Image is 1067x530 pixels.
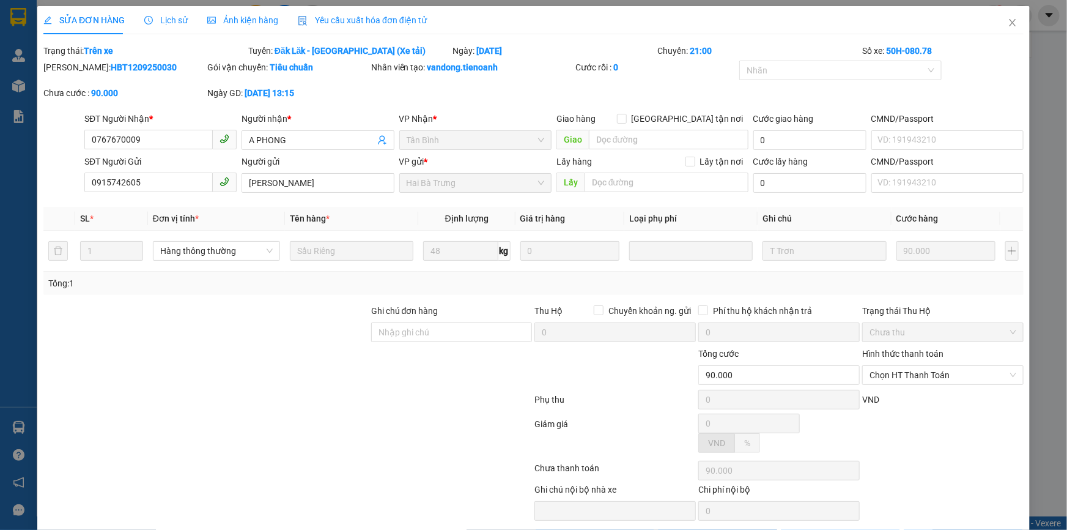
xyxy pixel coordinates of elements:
[247,44,452,58] div: Tuyến:
[886,46,932,56] b: 50H-080.78
[556,114,596,124] span: Giao hàng
[896,241,996,261] input: 0
[1008,18,1017,28] span: close
[520,214,566,223] span: Giá trị hàng
[698,349,739,359] span: Tổng cước
[753,157,808,166] label: Cước lấy hàng
[758,207,891,231] th: Ghi chú
[160,242,273,260] span: Hàng thông thường
[270,62,313,72] b: Tiêu chuẩn
[896,214,939,223] span: Cước hàng
[534,306,563,316] span: Thu Hộ
[43,61,205,74] div: [PERSON_NAME]:
[871,112,1024,125] div: CMND/Passport
[242,112,394,125] div: Người nhận
[534,461,698,483] div: Chưa thanh toán
[995,6,1030,40] button: Close
[613,62,618,72] b: 0
[207,86,369,100] div: Ngày GD:
[708,438,725,448] span: VND
[84,112,237,125] div: SĐT Người Nhận
[242,155,394,168] div: Người gửi
[556,173,585,192] span: Lấy
[604,304,696,318] span: Chuyển khoản ng. gửi
[498,241,511,261] span: kg
[695,155,748,168] span: Lấy tận nơi
[520,241,620,261] input: 0
[445,214,489,223] span: Định lượng
[656,44,861,58] div: Chuyến:
[275,46,426,56] b: Đăk Lăk - [GEOGRAPHIC_DATA] (Xe tải)
[80,214,90,223] span: SL
[627,112,748,125] span: [GEOGRAPHIC_DATA] tận nơi
[762,241,886,261] input: Ghi Chú
[207,61,369,74] div: Gói vận chuyển:
[744,438,750,448] span: %
[862,349,943,359] label: Hình thức thanh toán
[298,16,308,26] img: icon
[407,131,544,149] span: Tân Bình
[371,61,574,74] div: Nhân viên tạo:
[290,241,413,261] input: VD: Bàn, Ghế
[371,306,438,316] label: Ghi chú đơn hàng
[84,46,113,56] b: Trên xe
[534,417,698,458] div: Giảm giá
[1005,241,1019,261] button: plus
[377,135,387,145] span: user-add
[91,88,118,98] b: 90.000
[144,15,188,25] span: Lịch sử
[220,177,229,187] span: phone
[477,46,503,56] b: [DATE]
[43,15,125,25] span: SỬA ĐƠN HÀNG
[862,304,1024,318] div: Trạng thái Thu Hộ
[871,155,1024,168] div: CMND/Passport
[111,62,177,72] b: HBT1209250030
[43,86,205,100] div: Chưa cước :
[452,44,657,58] div: Ngày:
[624,207,758,231] th: Loại phụ phí
[862,395,879,405] span: VND
[399,114,434,124] span: VP Nhận
[698,483,860,501] div: Chi phí nội bộ
[220,134,229,144] span: phone
[690,46,712,56] b: 21:00
[861,44,1025,58] div: Số xe:
[290,214,330,223] span: Tên hàng
[84,155,237,168] div: SĐT Người Gửi
[753,173,866,193] input: Cước lấy hàng
[556,130,589,149] span: Giao
[207,15,278,25] span: Ảnh kiện hàng
[427,62,498,72] b: vandong.tienoanh
[869,323,1016,342] span: Chưa thu
[753,114,814,124] label: Cước giao hàng
[48,277,412,290] div: Tổng: 1
[589,130,748,149] input: Dọc đường
[399,155,552,168] div: VP gửi
[207,16,216,24] span: picture
[43,16,52,24] span: edit
[869,366,1016,384] span: Chọn HT Thanh Toán
[753,130,866,150] input: Cước giao hàng
[708,304,817,318] span: Phí thu hộ khách nhận trả
[575,61,737,74] div: Cước rồi :
[42,44,247,58] div: Trạng thái:
[245,88,294,98] b: [DATE] 13:15
[153,214,199,223] span: Đơn vị tính
[556,157,592,166] span: Lấy hàng
[371,323,533,342] input: Ghi chú đơn hàng
[48,241,68,261] button: delete
[534,483,696,501] div: Ghi chú nội bộ nhà xe
[534,393,698,414] div: Phụ thu
[407,174,544,192] span: Hai Bà Trưng
[585,173,748,192] input: Dọc đường
[298,15,427,25] span: Yêu cầu xuất hóa đơn điện tử
[144,16,153,24] span: clock-circle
